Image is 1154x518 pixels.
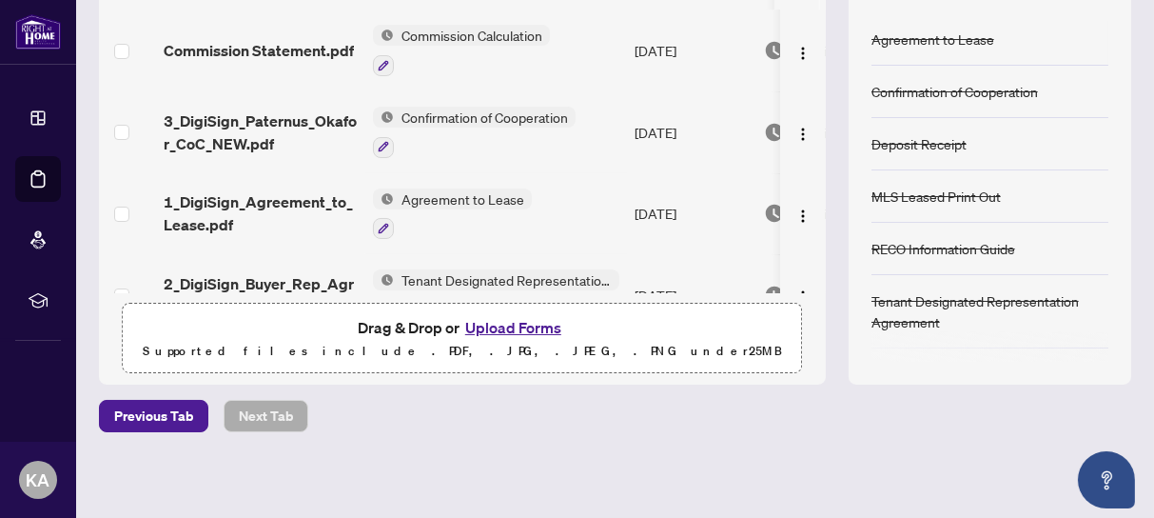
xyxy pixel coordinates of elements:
img: Status Icon [373,107,394,128]
span: 3_DigiSign_Paternus_Okafor_CoC_NEW.pdf [164,110,358,155]
td: [DATE] [627,173,756,255]
span: Confirmation of Cooperation [394,107,576,128]
td: [DATE] [627,91,756,173]
p: Supported files include .PDF, .JPG, .JPEG, .PNG under 25 MB [134,340,791,363]
img: Status Icon [373,269,394,290]
button: Next Tab [224,400,308,432]
img: logo [15,14,61,50]
div: MLS Leased Print Out [871,186,1001,207]
div: Agreement to Lease [871,29,994,50]
span: 1_DigiSign_Agreement_to_Lease.pdf [164,190,358,236]
td: [DATE] [627,10,756,91]
button: Logo [788,280,818,310]
span: Agreement to Lease [394,189,532,209]
button: Open asap [1078,451,1135,508]
img: Logo [795,46,811,61]
button: Upload Forms [460,315,567,340]
span: Commission Calculation [394,25,550,46]
img: Logo [795,127,811,142]
button: Logo [788,117,818,148]
img: Document Status [764,285,785,306]
span: Tenant Designated Representation Agreement [394,269,619,290]
button: Status IconConfirmation of Cooperation [373,107,576,158]
img: Document Status [764,40,785,61]
button: Logo [788,198,818,229]
div: Deposit Receipt [871,133,967,154]
div: RECO Information Guide [871,238,1015,259]
button: Status IconCommission Calculation [373,25,550,76]
td: [DATE] [627,254,756,336]
button: Status IconAgreement to Lease [373,189,532,240]
img: Logo [795,289,811,305]
button: Previous Tab [99,400,208,432]
img: Document Status [764,203,785,224]
img: Logo [795,209,811,224]
span: KA [27,467,50,493]
span: Commission Statement.pdf [164,39,354,62]
span: Drag & Drop or [358,315,567,340]
img: Status Icon [373,189,394,209]
button: Status IconTenant Designated Representation Agreement [373,269,619,321]
div: Tenant Designated Representation Agreement [871,290,1108,332]
img: Status Icon [373,25,394,46]
span: 2_DigiSign_Buyer_Rep_Agreement_-_Schedule_A.pdf [164,272,358,318]
span: Drag & Drop orUpload FormsSupported files include .PDF, .JPG, .JPEG, .PNG under25MB [123,304,802,374]
div: Confirmation of Cooperation [871,81,1038,102]
span: Previous Tab [114,401,193,431]
button: Logo [788,35,818,66]
img: Document Status [764,122,785,143]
